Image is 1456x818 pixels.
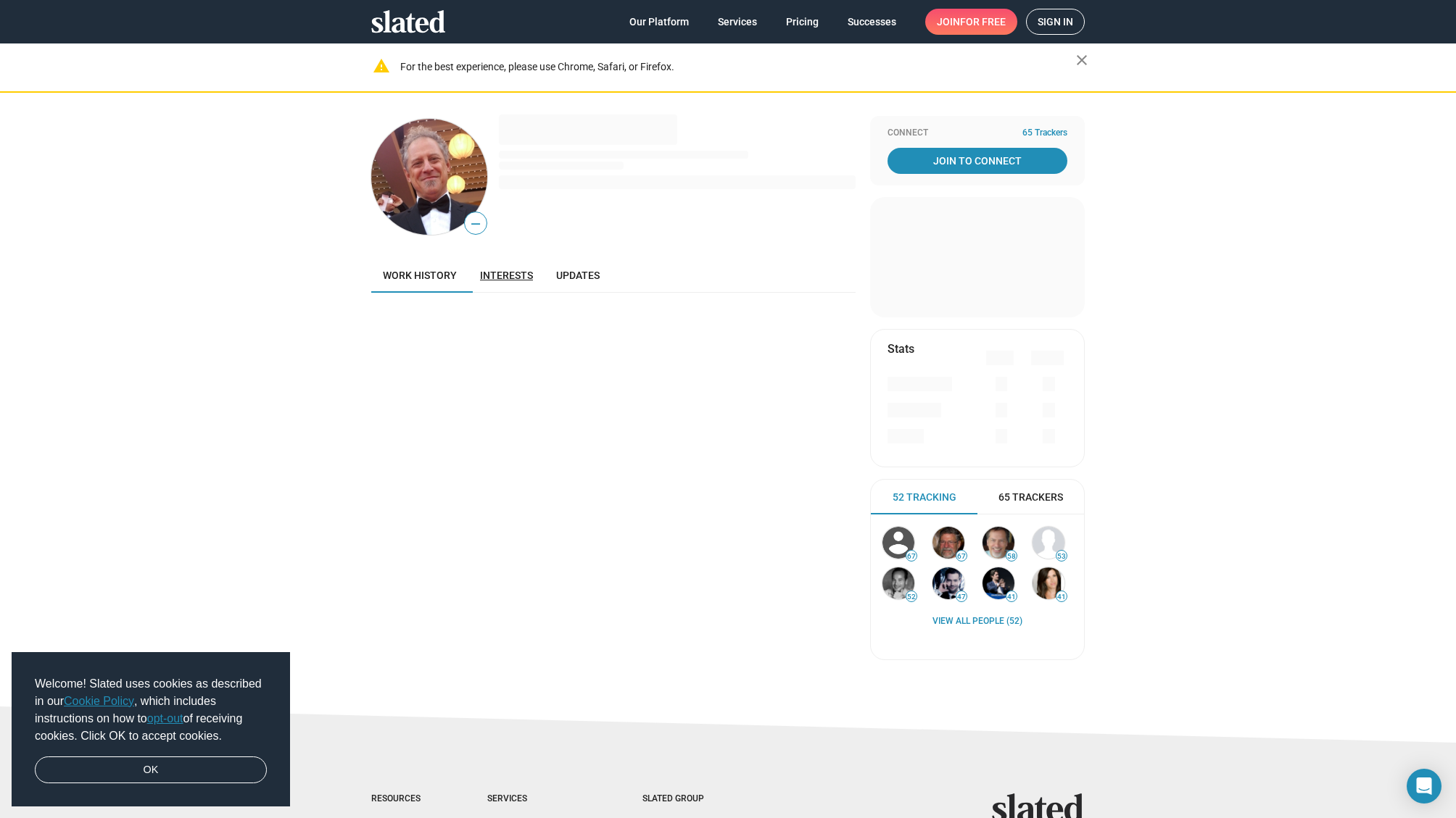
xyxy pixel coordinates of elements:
[983,567,1014,599] img: Stephan Paternot
[629,9,689,35] span: Our Platform
[35,675,267,745] span: Welcome! Slated uses cookies as described in our , which includes instructions on how to of recei...
[1038,9,1073,34] span: Sign in
[774,9,830,35] a: Pricing
[836,9,908,35] a: Successes
[890,148,1064,174] span: Join To Connect
[998,491,1063,504] span: 65 Trackers
[925,9,1017,35] a: Joinfor free
[1056,552,1067,561] span: 53
[1033,567,1064,599] img: Rena Ronson
[932,567,964,599] img: Santiago Garcia Galvan
[64,695,134,707] a: Cookie Policy
[12,652,290,807] div: cookieconsent
[888,341,914,356] mat-card-title: Stats
[465,214,487,233] span: —
[960,9,1006,35] span: for free
[932,527,964,559] img: Barrie Osborne
[932,616,1022,627] a: View all People (52)
[371,793,429,805] div: Resources
[882,527,914,559] img: Gary Michael Walters
[1073,51,1091,69] mat-icon: close
[642,793,741,805] div: Slated Group
[888,128,1067,139] div: Connect
[383,270,457,281] span: Work history
[487,793,584,805] div: Services
[373,57,390,75] mat-icon: warning
[556,270,600,281] span: Updates
[1033,527,1064,559] img: Michael Roban
[468,258,545,293] a: Interests
[1022,128,1067,139] span: 65 Trackers
[786,9,819,35] span: Pricing
[147,712,183,725] a: opt-out
[480,270,533,281] span: Interests
[906,552,917,561] span: 67
[1006,552,1017,561] span: 58
[983,527,1014,559] img: Richard Middleton
[956,593,967,601] span: 47
[35,756,267,784] a: dismiss cookie message
[706,9,769,35] a: Services
[371,258,468,293] a: Work history
[882,567,914,599] img: Jonathan Halperyn
[906,593,917,601] span: 52
[718,9,757,35] span: Services
[893,491,956,504] span: 52 Tracking
[888,148,1067,174] a: Join To Connect
[1407,769,1441,804] div: Open Intercom Messenger
[545,258,611,293] a: Updates
[1056,593,1067,601] span: 41
[1026,9,1085,35] a: Sign in
[618,9,700,35] a: Our Platform
[937,9,1006,35] span: Join
[956,552,967,561] span: 67
[400,57,1076,77] div: For the best experience, please use Chrome, Safari, or Firefox.
[848,9,896,35] span: Successes
[1006,593,1017,601] span: 41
